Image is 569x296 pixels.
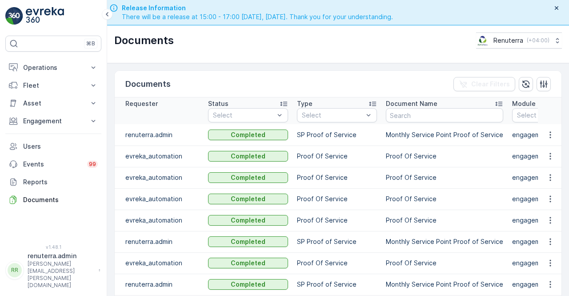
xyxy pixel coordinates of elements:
span: There will be a release at 15:00 - 17:00 [DATE], [DATE]. Thank you for your understanding. [122,12,393,21]
p: Module [512,99,536,108]
button: Completed [208,172,288,183]
button: Completed [208,215,288,226]
p: ( +04:00 ) [527,37,549,44]
td: Monthly Service Point Proof of Service [381,124,508,146]
p: Select [213,111,274,120]
button: Completed [208,151,288,162]
a: Reports [5,173,101,191]
p: ⌘B [86,40,95,47]
td: SP Proof of Service [293,124,381,146]
p: Documents [23,195,98,204]
p: Completed [231,216,265,225]
td: renuterra.admin [115,274,204,295]
p: Completed [231,237,265,246]
span: Release Information [122,4,393,12]
img: Screenshot_2024-07-26_at_13.33.01.png [476,36,490,45]
p: Clear Filters [471,80,510,89]
p: renuterra.admin [28,251,94,260]
td: evreka_automation [115,252,204,274]
p: Completed [231,152,265,161]
td: Proof Of Service [293,167,381,188]
img: logo_light-DOdMpM7g.png [26,7,64,25]
p: 99 [89,161,96,168]
td: Proof Of Service [381,188,508,210]
p: Documents [125,78,171,90]
button: Operations [5,59,101,77]
td: evreka_automation [115,146,204,167]
td: Proof Of Service [293,252,381,274]
p: Select [302,111,363,120]
p: Fleet [23,81,84,90]
td: Proof Of Service [293,210,381,231]
p: Requester [125,99,158,108]
button: RRrenuterra.admin[PERSON_NAME][EMAIL_ADDRESS][PERSON_NAME][DOMAIN_NAME] [5,251,101,289]
p: Completed [231,173,265,182]
td: evreka_automation [115,188,204,210]
p: Events [23,160,82,169]
p: Type [297,99,313,108]
div: RR [8,263,22,277]
p: Completed [231,195,265,203]
button: Asset [5,94,101,112]
a: Documents [5,191,101,209]
td: SP Proof of Service [293,274,381,295]
a: Users [5,138,101,155]
button: Completed [208,258,288,268]
button: Clear Filters [453,77,515,91]
td: Proof Of Service [381,167,508,188]
td: Proof Of Service [293,188,381,210]
p: Renuterra [493,36,523,45]
button: Renuterra(+04:00) [476,32,562,49]
td: SP Proof of Service [293,231,381,252]
p: Operations [23,63,84,72]
td: Monthly Service Point Proof of Service [381,231,508,252]
p: Completed [231,259,265,268]
p: Completed [231,280,265,289]
td: Proof Of Service [381,146,508,167]
td: Proof Of Service [381,210,508,231]
button: Completed [208,194,288,204]
td: Proof Of Service [381,252,508,274]
button: Engagement [5,112,101,130]
input: Search [386,108,503,122]
td: evreka_automation [115,167,204,188]
p: Document Name [386,99,437,108]
p: Engagement [23,117,84,126]
p: Documents [114,33,174,48]
td: Proof Of Service [293,146,381,167]
a: Events99 [5,155,101,173]
td: renuterra.admin [115,231,204,252]
td: renuterra.admin [115,124,204,146]
img: logo [5,7,23,25]
p: Asset [23,99,84,108]
td: Monthly Service Point Proof of Service [381,274,508,295]
p: Status [208,99,228,108]
button: Completed [208,236,288,247]
button: Completed [208,279,288,290]
span: v 1.48.1 [5,244,101,250]
p: [PERSON_NAME][EMAIL_ADDRESS][PERSON_NAME][DOMAIN_NAME] [28,260,94,289]
p: Reports [23,178,98,187]
td: evreka_automation [115,210,204,231]
button: Completed [208,130,288,140]
p: Users [23,142,98,151]
p: Completed [231,130,265,139]
button: Fleet [5,77,101,94]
